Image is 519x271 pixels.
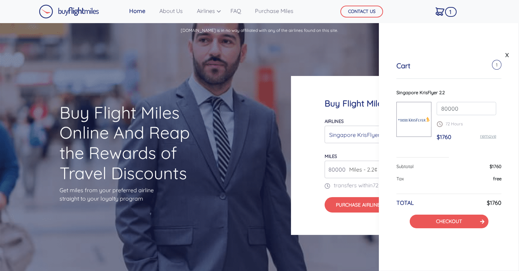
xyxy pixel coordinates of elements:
button: Purchase Airline Miles$1760.00 [325,197,426,213]
a: 1 [433,4,447,19]
span: Miles - 2.2¢ per mile [346,165,400,174]
h1: Buy Flight Miles Online And Reap the Rewards of Travel Discounts [60,103,200,183]
span: 1 [445,7,457,17]
span: Tax [396,176,404,181]
a: Purchase Miles [252,4,296,18]
p: transfers within [325,181,426,189]
span: 1 [492,60,501,70]
span: Singapore KrisFlyer 2.2 [396,90,445,95]
p: 72 Hours [437,121,496,127]
a: Home [126,4,148,18]
div: Singapore KrisFlyer [329,128,417,141]
a: X [504,50,511,60]
span: $1760 [490,164,501,169]
button: Singapore KrisFlyer [325,126,426,143]
span: Subtotal [396,164,414,169]
a: FAQ [228,4,244,18]
span: 72 Hrs [373,182,389,189]
img: Buy Flight Miles Logo [39,5,99,19]
img: schedule.png [437,121,443,127]
img: Singapore-KrisFlyer.png [397,112,431,127]
button: CHECKOUT [410,215,489,228]
a: remove [480,133,496,139]
label: miles [325,153,337,159]
a: CHECKOUT [436,218,462,224]
img: Cart [436,7,444,16]
a: About Us [157,4,186,18]
h6: $1760 [487,200,501,206]
a: Airlines [194,4,219,18]
label: Airlines [325,118,344,124]
button: CONTACT US [340,6,383,18]
span: free [493,176,501,181]
a: Buy Flight Miles Logo [39,3,99,20]
h6: TOTAL [396,200,414,206]
p: Get miles from your preferred airline straight to your loyalty program [60,186,200,203]
h4: Buy Flight Miles Online [325,98,426,109]
h5: Cart [396,62,410,70]
span: $1760 [437,133,451,140]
